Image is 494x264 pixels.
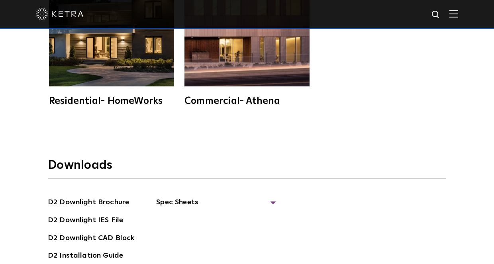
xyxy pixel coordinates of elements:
[449,10,458,18] img: Hamburger%20Nav.svg
[184,96,310,106] div: Commercial- Athena
[48,250,123,263] a: D2 Installation Guide
[36,8,84,20] img: ketra-logo-2019-white
[48,197,129,209] a: D2 Downlight Brochure
[48,158,446,178] h3: Downloads
[431,10,441,20] img: search icon
[156,197,276,214] span: Spec Sheets
[49,96,174,106] div: Residential- HomeWorks
[48,215,123,227] a: D2 Downlight IES File
[48,233,134,245] a: D2 Downlight CAD Block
